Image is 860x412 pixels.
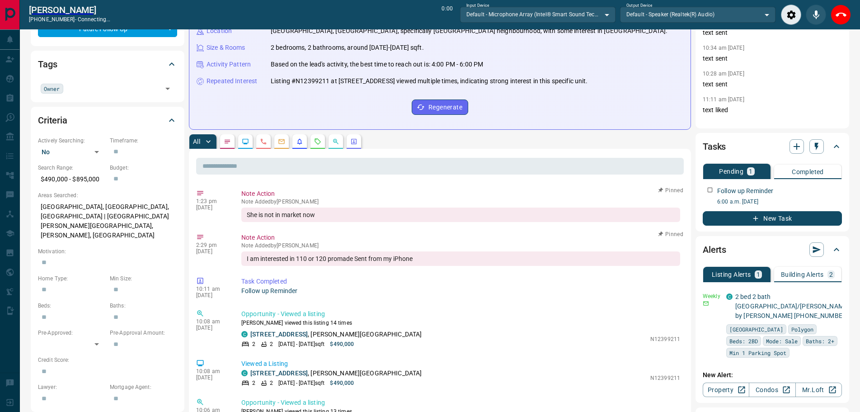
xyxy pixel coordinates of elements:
p: [DATE] - [DATE] sqft [278,379,324,387]
div: Audio Settings [781,5,801,25]
p: Note Action [241,189,680,199]
p: 0:00 [442,5,452,25]
p: 2 bedrooms, 2 bathrooms, around [DATE]-[DATE] sqft. [271,43,424,52]
span: Polygon [791,325,813,334]
div: Criteria [38,109,177,131]
label: Output Device [626,3,652,9]
p: 1 [749,168,752,175]
p: text sent [703,80,842,89]
p: [GEOGRAPHIC_DATA], [GEOGRAPHIC_DATA], [GEOGRAPHIC_DATA] | [GEOGRAPHIC_DATA][PERSON_NAME][GEOGRAPH... [38,199,177,243]
p: 10:08 am [196,368,228,374]
a: Mr.Loft [795,383,842,397]
p: [DATE] [196,292,228,298]
button: Regenerate [412,99,468,115]
p: Home Type: [38,275,105,283]
div: condos.ca [726,294,733,300]
p: Pre-Approved: [38,329,105,337]
p: Note Action [241,233,680,242]
p: 2 [270,340,273,348]
p: [DATE] [196,374,228,381]
p: text sent [703,54,842,63]
a: 2 bed 2 bath [GEOGRAPHIC_DATA]/[PERSON_NAME] by [PERSON_NAME] [PHONE_NUMBER] [735,293,849,319]
svg: Opportunities [332,138,339,145]
div: I am interested in 110 or 120 promade Sent from my iPhone [241,251,680,266]
span: Baths: 2+ [806,336,834,346]
p: Motivation: [38,247,177,256]
p: Opportunity - Viewed a listing [241,309,680,319]
p: Pending [719,168,743,175]
a: [STREET_ADDRESS] [250,331,308,338]
svg: Requests [314,138,321,145]
p: , [PERSON_NAME][GEOGRAPHIC_DATA] [250,330,422,339]
div: Mute [806,5,826,25]
p: Task Completed [241,277,680,286]
p: $490,000 - $895,000 [38,172,105,187]
button: Pinned [658,230,684,238]
a: Property [703,383,749,397]
p: Follow up Reminder [241,286,680,296]
p: 1:23 pm [196,198,228,204]
a: [STREET_ADDRESS] [250,369,308,377]
h2: Tasks [703,139,726,154]
svg: Listing Alerts [296,138,303,145]
p: 2:29 pm [196,242,228,248]
p: Areas Searched: [38,191,177,199]
p: Baths: [110,302,177,310]
p: 2 [829,271,833,278]
svg: Calls [260,138,267,145]
label: Input Device [466,3,489,9]
div: She is not in market now [241,208,680,222]
span: Min 1 Parking Spot [729,348,786,357]
p: Completed [792,169,824,175]
p: 10:34 am [DATE] [703,45,744,51]
p: Building Alerts [781,271,824,278]
p: [PERSON_NAME] viewed this listing 14 times [241,319,680,327]
div: Tags [38,53,177,75]
svg: Lead Browsing Activity [242,138,249,145]
div: End Call [831,5,851,25]
h2: [PERSON_NAME] [29,5,110,15]
span: Beds: 2BD [729,336,758,346]
p: [GEOGRAPHIC_DATA], [GEOGRAPHIC_DATA], specifically [GEOGRAPHIC_DATA] neighbourhood, with some int... [271,26,667,36]
p: Min Size: [110,275,177,283]
p: text sent [703,28,842,38]
p: Pre-Approval Amount: [110,329,177,337]
div: Default - Speaker (Realtek(R) Audio) [620,7,775,22]
div: Tasks [703,136,842,157]
p: 11:11 am [DATE] [703,96,744,103]
h2: Tags [38,57,57,71]
button: New Task [703,211,842,226]
span: Mode: Sale [766,336,798,346]
p: [DATE] [196,204,228,211]
p: Actively Searching: [38,137,105,145]
p: 2 [252,379,255,387]
span: connecting... [78,16,110,23]
p: Search Range: [38,164,105,172]
a: Condos [749,383,795,397]
p: Mortgage Agent: [110,383,177,391]
svg: Notes [224,138,231,145]
div: condos.ca [241,331,248,337]
p: Opportunity - Viewed a listing [241,398,680,407]
p: $490,000 [330,340,354,348]
p: [DATE] [196,248,228,255]
div: condos.ca [241,370,248,376]
p: $490,000 [330,379,354,387]
h2: Criteria [38,113,67,128]
svg: Email [703,300,709,307]
p: New Alert: [703,370,842,380]
p: Repeated Interest [207,76,257,86]
p: [DATE] - [DATE] sqft [278,340,324,348]
p: Credit Score: [38,356,177,364]
button: Pinned [658,186,684,194]
p: Note Added by [PERSON_NAME] [241,199,680,205]
p: N12399211 [650,335,680,343]
p: Follow up Reminder [717,186,773,196]
p: All [193,138,200,145]
p: 10:28 am [DATE] [703,71,744,77]
p: N12399211 [650,374,680,382]
p: 10:08 am [196,318,228,325]
div: Default - Microphone Array (Intel® Smart Sound Technology (Intel® SST)) [460,7,616,22]
p: Weekly [703,292,721,300]
p: Listing #N12399211 at [STREET_ADDRESS] viewed multiple times, indicating strong interest in this ... [271,76,588,86]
